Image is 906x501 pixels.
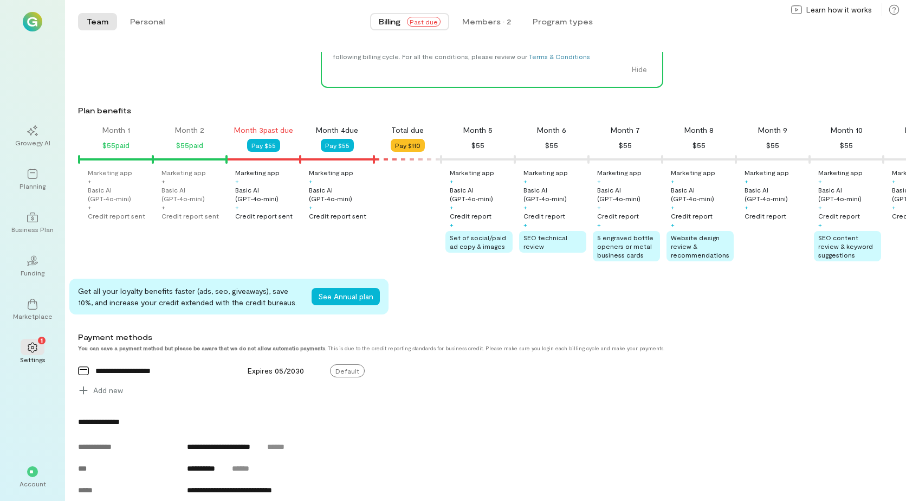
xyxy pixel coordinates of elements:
[523,168,568,177] div: Marketing app
[892,203,896,211] div: +
[524,13,601,30] button: Program types
[235,211,293,220] div: Credit report sent
[523,234,567,250] span: SEO technical review
[671,203,675,211] div: +
[745,185,807,203] div: Basic AI (GPT‑4o‑mini)
[78,105,902,116] div: Plan benefits
[88,168,132,177] div: Marketing app
[370,13,449,30] button: BillingPast due
[840,139,853,152] div: $55
[671,168,715,177] div: Marketing app
[391,125,424,136] div: Total due
[523,177,527,185] div: +
[818,220,822,229] div: +
[818,211,860,220] div: Credit report
[161,203,165,211] div: +
[11,225,54,234] div: Business Plan
[20,355,46,364] div: Settings
[671,185,734,203] div: Basic AI (GPT‑4o‑mini)
[537,125,566,136] div: Month 6
[309,203,313,211] div: +
[161,211,219,220] div: Credit report sent
[454,13,520,30] button: Members · 2
[235,168,280,177] div: Marketing app
[597,220,601,229] div: +
[88,185,151,203] div: Basic AI (GPT‑4o‑mini)
[78,345,326,351] strong: You can save a payment method but please be aware that we do not allow automatic payments.
[21,268,44,277] div: Funding
[671,211,713,220] div: Credit report
[619,139,632,152] div: $55
[13,203,52,242] a: Business Plan
[78,332,819,343] div: Payment methods
[625,61,653,78] button: Hide
[391,139,425,152] button: Pay $110
[597,168,642,177] div: Marketing app
[20,182,46,190] div: Planning
[321,139,354,152] button: Pay $55
[523,203,527,211] div: +
[161,168,206,177] div: Marketing app
[102,139,130,152] div: $55 paid
[407,17,441,27] span: Past due
[175,125,204,136] div: Month 2
[450,203,454,211] div: +
[450,220,454,229] div: +
[13,312,53,320] div: Marketplace
[316,125,358,136] div: Month 4 due
[248,366,304,375] span: Expires 05/2030
[13,160,52,199] a: Planning
[892,177,896,185] div: +
[462,16,511,27] div: Members · 2
[247,139,280,152] button: Pay $55
[88,211,145,220] div: Credit report sent
[234,125,293,136] div: Month 3 past due
[309,177,313,185] div: +
[78,345,819,351] div: This is due to the credit reporting standards for business credit. Please make sure you login eac...
[818,185,881,203] div: Basic AI (GPT‑4o‑mini)
[450,234,506,250] span: Set of social/paid ad copy & images
[758,125,787,136] div: Month 9
[309,185,372,203] div: Basic AI (GPT‑4o‑mini)
[161,185,224,203] div: Basic AI (GPT‑4o‑mini)
[523,211,565,220] div: Credit report
[831,125,863,136] div: Month 10
[88,177,92,185] div: +
[450,211,491,220] div: Credit report
[818,168,863,177] div: Marketing app
[611,125,640,136] div: Month 7
[450,185,513,203] div: Basic AI (GPT‑4o‑mini)
[13,247,52,286] a: Funding
[671,177,675,185] div: +
[176,139,203,152] div: $55 paid
[309,168,353,177] div: Marketing app
[450,168,494,177] div: Marketing app
[671,220,675,229] div: +
[235,177,239,185] div: +
[121,13,173,30] button: Personal
[818,203,822,211] div: +
[597,177,601,185] div: +
[235,203,239,211] div: +
[312,288,380,305] button: See Annual plan
[88,203,92,211] div: +
[529,53,590,60] a: Terms & Conditions
[15,138,50,147] div: Growegy AI
[93,385,123,396] span: Add new
[41,335,43,345] span: 1
[450,177,454,185] div: +
[597,211,639,220] div: Credit report
[78,285,303,308] div: Get all your loyalty benefits faster (ads, seo, giveaways), save 10%, and increase your credit ex...
[379,16,400,27] span: Billing
[693,139,706,152] div: $55
[745,168,789,177] div: Marketing app
[745,211,786,220] div: Credit report
[235,185,298,203] div: Basic AI (GPT‑4o‑mini)
[597,234,653,259] span: 5 engraved bottle openers or metal business cards
[471,139,484,152] div: $55
[818,234,873,259] span: SEO content review & keyword suggestions
[766,139,779,152] div: $55
[523,185,586,203] div: Basic AI (GPT‑4o‑mini)
[597,185,660,203] div: Basic AI (GPT‑4o‑mini)
[671,234,729,259] span: Website design review & recommendations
